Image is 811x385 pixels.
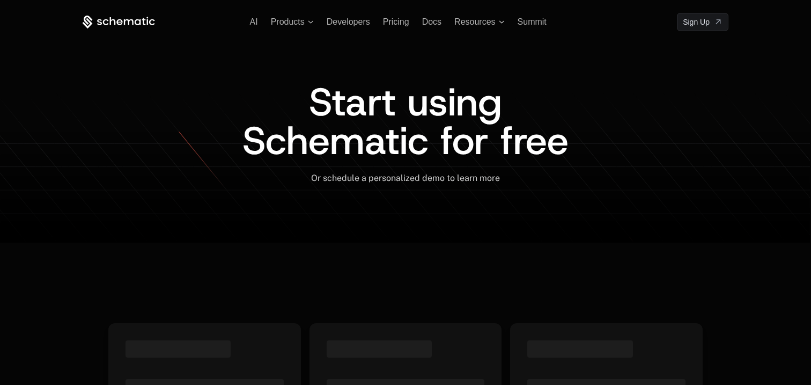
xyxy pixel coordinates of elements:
[383,17,409,26] a: Pricing
[422,17,441,26] a: Docs
[242,76,569,166] span: Start using Schematic for free
[677,13,728,31] a: [object Object]
[271,17,305,27] span: Products
[311,173,500,183] span: Or schedule a personalized demo to learn more
[327,17,370,26] a: Developers
[683,17,710,27] span: Sign Up
[454,17,495,27] span: Resources
[518,17,547,26] a: Summit
[250,17,258,26] a: AI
